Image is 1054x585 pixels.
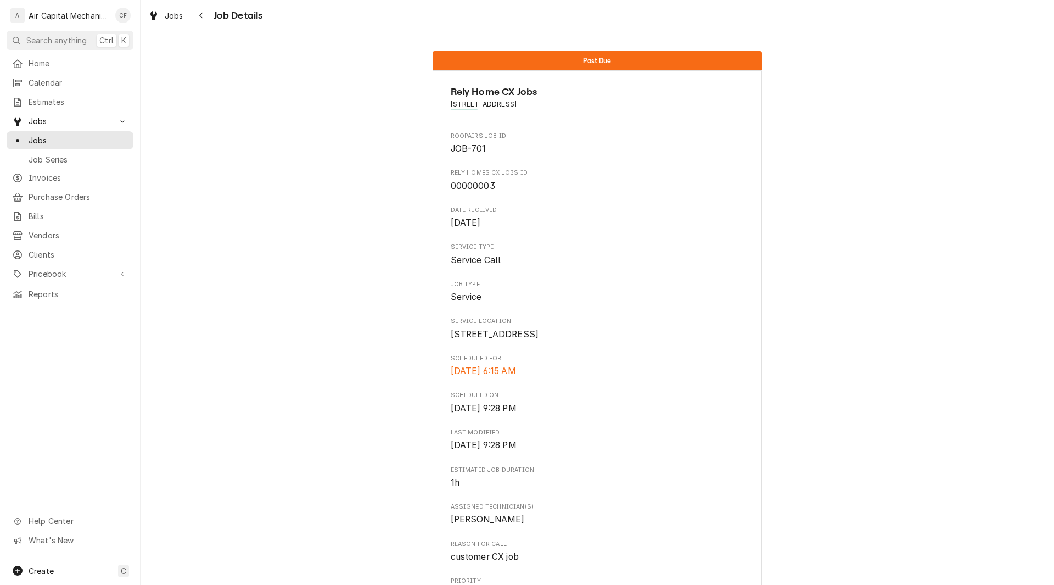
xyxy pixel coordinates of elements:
[451,402,744,415] span: Scheduled On
[451,206,744,215] span: Date Received
[451,317,744,341] div: Service Location
[451,99,744,109] span: Address
[7,207,133,225] a: Bills
[7,188,133,206] a: Purchase Orders
[451,466,744,489] div: Estimated Job Duration
[451,428,744,437] span: Last Modified
[29,566,54,576] span: Create
[451,329,539,339] span: [STREET_ADDRESS]
[451,181,495,191] span: 00000003
[451,503,744,526] div: Assigned Technician(s)
[451,142,744,155] span: Roopairs Job ID
[7,226,133,244] a: Vendors
[7,246,133,264] a: Clients
[7,74,133,92] a: Calendar
[451,317,744,326] span: Service Location
[451,132,744,155] div: Roopairs Job ID
[10,8,25,23] div: A
[7,285,133,303] a: Reports
[7,31,133,50] button: Search anythingCtrlK
[121,565,126,577] span: C
[29,268,111,280] span: Pricebook
[193,7,210,24] button: Navigate back
[451,366,516,376] span: [DATE] 6:15 AM
[29,191,128,203] span: Purchase Orders
[29,96,128,108] span: Estimates
[210,8,263,23] span: Job Details
[99,35,114,46] span: Ctrl
[29,230,128,241] span: Vendors
[451,365,744,378] span: Scheduled For
[29,58,128,69] span: Home
[451,514,525,525] span: [PERSON_NAME]
[7,265,133,283] a: Go to Pricebook
[29,77,128,88] span: Calendar
[7,151,133,169] a: Job Series
[7,93,133,111] a: Estimates
[29,249,128,260] span: Clients
[29,288,128,300] span: Reports
[451,551,519,562] span: customer CX job
[451,85,744,118] div: Client Information
[433,51,762,70] div: Status
[26,35,87,46] span: Search anything
[7,531,133,549] a: Go to What's New
[451,513,744,526] span: Assigned Technician(s)
[144,7,188,25] a: Jobs
[7,512,133,530] a: Go to Help Center
[29,10,109,21] div: Air Capital Mechanical
[451,391,744,415] div: Scheduled On
[451,466,744,475] span: Estimated Job Duration
[29,115,111,127] span: Jobs
[451,85,744,99] span: Name
[451,243,744,266] div: Service Type
[29,210,128,222] span: Bills
[121,35,126,46] span: K
[451,243,744,252] span: Service Type
[451,291,744,304] span: Job Type
[451,280,744,304] div: Job Type
[29,515,127,527] span: Help Center
[451,255,501,265] span: Service Call
[29,135,128,146] span: Jobs
[451,440,517,450] span: [DATE] 9:28 PM
[7,169,133,187] a: Invoices
[451,354,744,378] div: Scheduled For
[29,534,127,546] span: What's New
[451,540,744,564] div: Reason For Call
[7,112,133,130] a: Go to Jobs
[451,328,744,341] span: Service Location
[451,540,744,549] span: Reason For Call
[451,216,744,230] span: Date Received
[451,439,744,452] span: Last Modified
[451,550,744,564] span: Reason For Call
[29,154,128,165] span: Job Series
[583,57,611,64] span: Past Due
[115,8,131,23] div: CF
[451,218,481,228] span: [DATE]
[451,169,744,192] div: Rely Homes Cx Jobs ID
[451,206,744,230] div: Date Received
[451,354,744,363] span: Scheduled For
[7,54,133,73] a: Home
[451,169,744,177] span: Rely Homes Cx Jobs ID
[451,292,482,302] span: Service
[451,254,744,267] span: Service Type
[451,403,517,414] span: [DATE] 9:28 PM
[451,180,744,193] span: Rely Homes Cx Jobs ID
[451,391,744,400] span: Scheduled On
[29,172,128,183] span: Invoices
[451,477,459,488] span: 1h
[451,143,486,154] span: JOB-701
[451,428,744,452] div: Last Modified
[7,131,133,149] a: Jobs
[451,280,744,289] span: Job Type
[451,132,744,141] span: Roopairs Job ID
[451,476,744,489] span: Estimated Job Duration
[115,8,131,23] div: Charles Faure's Avatar
[165,10,183,21] span: Jobs
[451,503,744,511] span: Assigned Technician(s)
